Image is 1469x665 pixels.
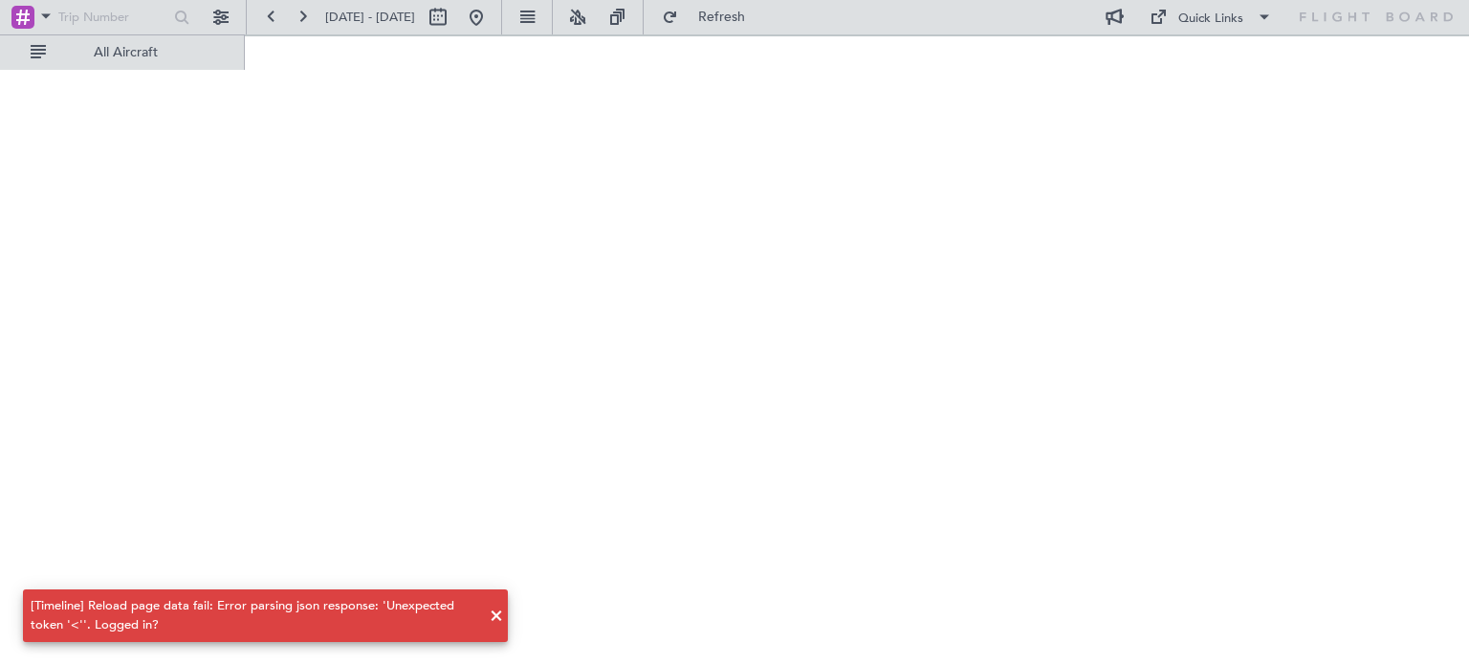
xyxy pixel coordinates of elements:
span: All Aircraft [50,46,202,59]
span: [DATE] - [DATE] [325,9,415,26]
button: Refresh [653,2,768,33]
div: Quick Links [1178,10,1243,29]
span: Refresh [682,11,762,24]
button: Quick Links [1140,2,1282,33]
div: [Timeline] Reload page data fail: Error parsing json response: 'Unexpected token '<''. Logged in? [31,597,479,634]
button: All Aircraft [21,37,208,68]
input: Trip Number [58,3,168,32]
